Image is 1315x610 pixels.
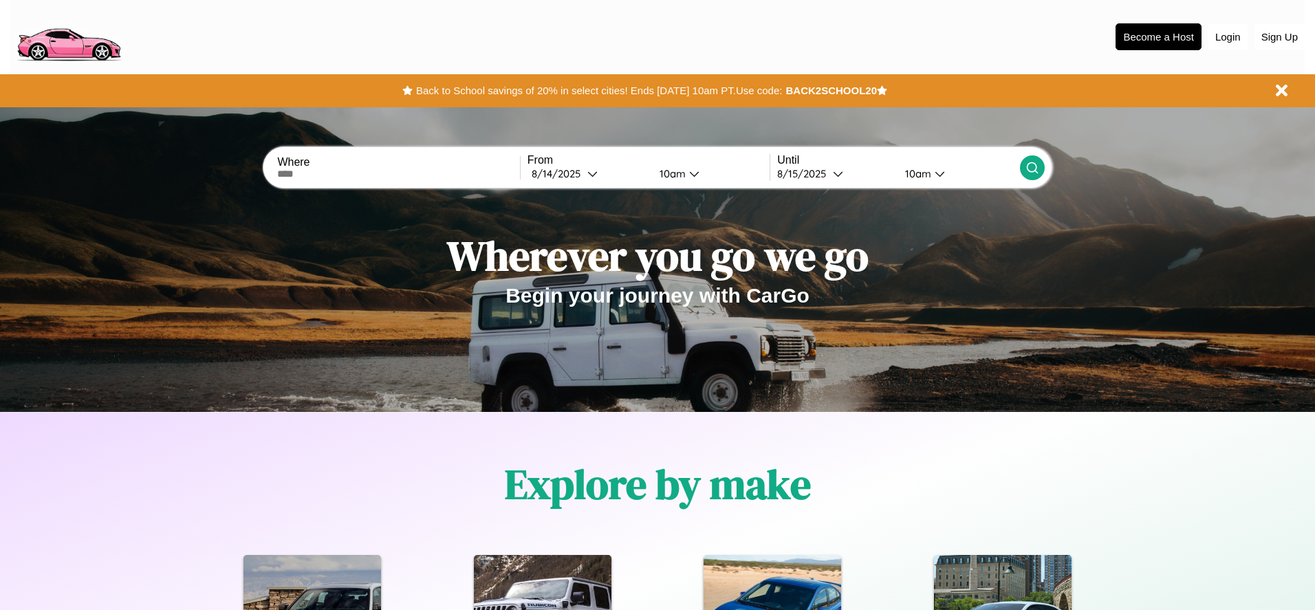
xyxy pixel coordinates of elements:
button: Become a Host [1116,23,1202,50]
button: Sign Up [1254,24,1305,50]
button: 10am [894,166,1019,181]
img: logo [10,7,127,65]
div: 10am [653,167,689,180]
div: 8 / 14 / 2025 [532,167,587,180]
button: Login [1208,24,1248,50]
button: 8/14/2025 [528,166,649,181]
label: Until [777,154,1019,166]
label: From [528,154,770,166]
div: 10am [898,167,935,180]
div: 8 / 15 / 2025 [777,167,833,180]
h1: Explore by make [505,456,811,512]
b: BACK2SCHOOL20 [785,85,877,96]
button: Back to School savings of 20% in select cities! Ends [DATE] 10am PT.Use code: [413,81,785,100]
label: Where [277,156,519,168]
button: 10am [649,166,770,181]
